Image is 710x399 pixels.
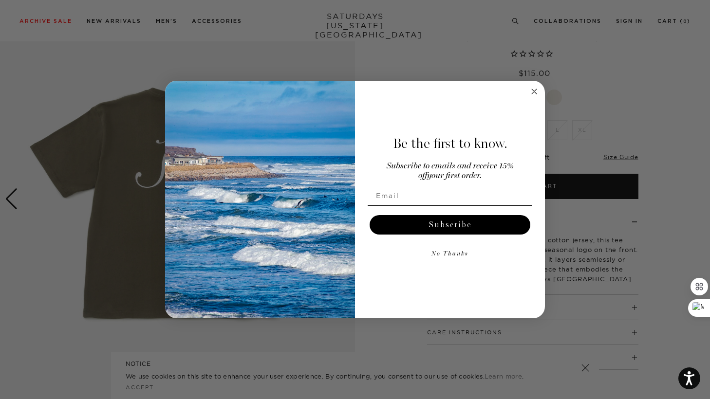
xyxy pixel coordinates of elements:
span: Be the first to know. [393,135,507,152]
button: Subscribe [370,215,530,235]
img: 125c788d-000d-4f3e-b05a-1b92b2a23ec9.jpeg [165,81,355,318]
span: off [418,172,427,180]
span: Subscribe to emails and receive 15% [387,162,514,170]
img: underline [368,205,532,206]
button: Close dialog [528,86,540,97]
input: Email [368,186,532,205]
span: your first order. [427,172,482,180]
button: No Thanks [368,244,532,264]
